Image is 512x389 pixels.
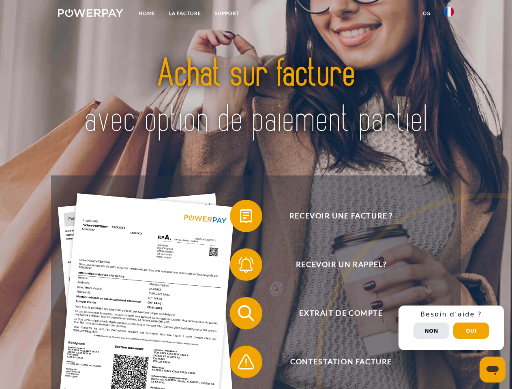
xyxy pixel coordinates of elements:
h3: Besoin d’aide ? [403,310,499,318]
iframe: Bouton de lancement de la fenêtre de messagerie [480,357,506,383]
img: qb_bill.svg [236,206,256,226]
a: LA FACTURE [162,6,208,21]
img: title-powerpay_fr.svg [77,39,435,155]
a: Support [208,6,246,21]
div: Schnellhilfe [398,306,504,350]
button: Recevoir un rappel? [230,248,441,281]
button: Extrait de compte [230,297,441,329]
span: Contestation Facture [242,346,440,378]
img: qb_bell.svg [236,254,256,275]
a: Home [132,6,162,21]
img: fr [444,7,454,17]
span: Recevoir une facture ? [242,200,440,232]
img: logo-powerpay-white.svg [58,9,123,17]
button: Contestation Facture [230,346,441,378]
img: qb_search.svg [236,303,256,323]
button: Oui [453,323,489,339]
span: Extrait de compte [242,297,440,329]
span: Recevoir un rappel? [242,248,440,281]
button: Non [413,323,449,339]
a: CG [416,6,437,21]
img: qb_warning.svg [236,352,256,372]
button: Recevoir une facture ? [230,200,441,232]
